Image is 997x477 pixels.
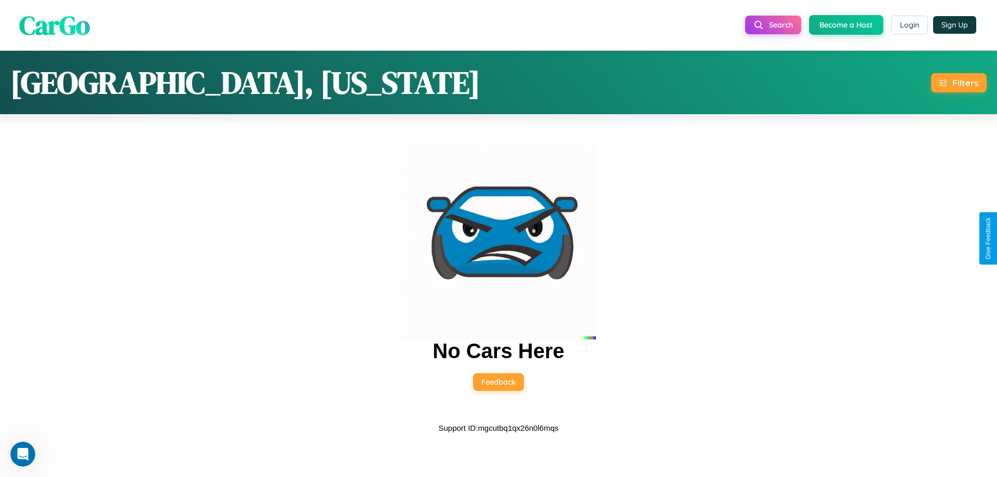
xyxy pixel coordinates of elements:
h2: No Cars Here [433,339,564,363]
h1: [GEOGRAPHIC_DATA], [US_STATE] [10,61,480,104]
span: Search [769,20,793,30]
button: Filters [931,73,987,92]
div: Give Feedback [985,217,992,260]
iframe: Intercom live chat [10,442,35,467]
button: Feedback [473,373,524,391]
button: Search [745,16,801,34]
button: Become a Host [809,15,883,35]
img: car [401,144,596,339]
button: Sign Up [933,16,976,34]
div: Filters [952,77,978,88]
p: Support ID: mgcutbq1qx26n0l6mqs [439,421,559,435]
button: Login [891,16,928,34]
span: CarGo [19,7,90,43]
